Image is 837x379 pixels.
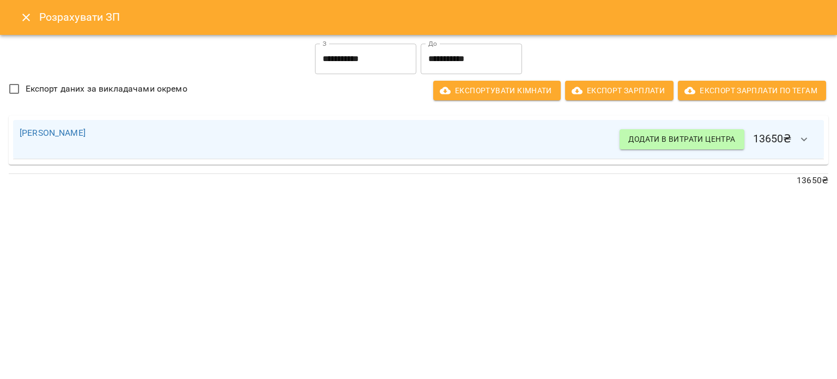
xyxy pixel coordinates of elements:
[13,4,39,31] button: Close
[620,127,817,153] h6: 13650 ₴
[433,81,561,100] button: Експортувати кімнати
[9,174,828,187] p: 13650 ₴
[628,133,735,146] span: Додати в витрати центра
[687,84,817,97] span: Експорт Зарплати по тегам
[26,82,187,95] span: Експорт даних за викладачами окремо
[442,84,552,97] span: Експортувати кімнати
[620,129,744,149] button: Додати в витрати центра
[574,84,665,97] span: Експорт Зарплати
[678,81,826,100] button: Експорт Зарплати по тегам
[39,9,824,26] h6: Розрахувати ЗП
[20,128,86,138] a: [PERSON_NAME]
[565,81,674,100] button: Експорт Зарплати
